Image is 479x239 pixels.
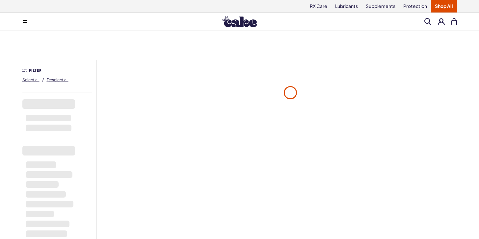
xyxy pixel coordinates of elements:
[222,16,257,27] img: Hello Cake
[47,77,68,82] span: Deselect all
[47,74,68,85] button: Deselect all
[42,77,44,83] span: /
[22,74,40,85] button: Select all
[22,77,40,82] span: Select all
